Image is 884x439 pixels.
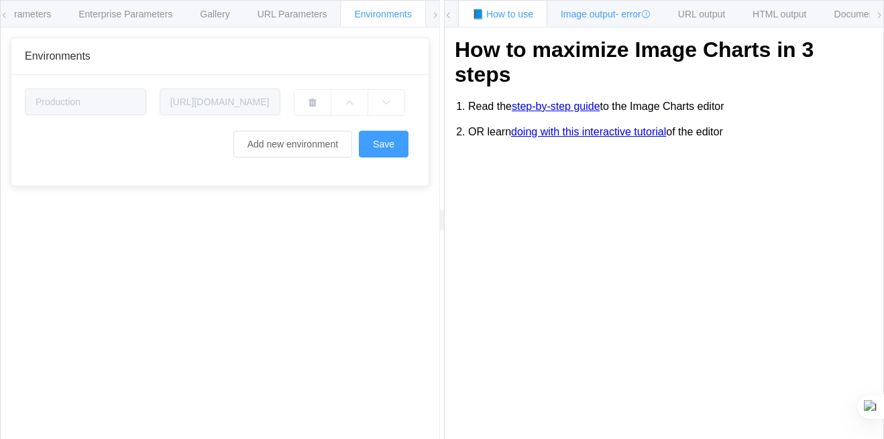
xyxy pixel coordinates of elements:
[455,38,873,87] h1: How to maximize Image Charts in 3 steps
[373,139,394,149] span: Save
[561,9,651,19] span: Image output
[233,131,352,158] button: Add new environment
[258,9,327,19] span: URL Parameters
[472,9,533,19] span: 📘 How to use
[512,101,600,113] a: step-by-step guide
[354,9,412,19] span: Environments
[511,126,666,138] a: doing with this interactive tutorial
[359,131,408,158] button: Save
[468,94,873,119] li: Read the to the Image Charts editor
[78,9,172,19] span: Enterprise Parameters
[468,119,873,145] li: OR learn of the editor
[753,9,806,19] span: HTML output
[678,9,725,19] span: URL output
[200,9,229,19] span: Gallery
[616,9,651,19] span: - error
[25,50,91,62] span: Environments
